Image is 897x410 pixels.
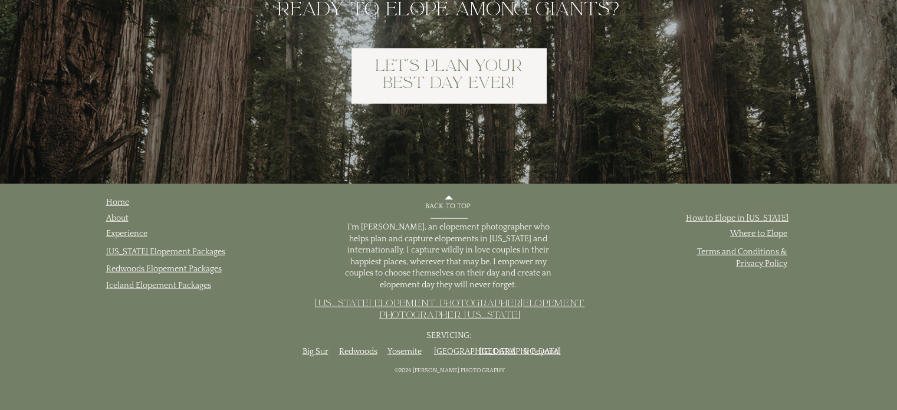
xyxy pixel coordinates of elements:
[106,214,129,223] a: About
[315,297,521,309] a: [US_STATE] Elopement Photographer
[307,297,593,323] p: |
[106,198,129,207] a: Home
[755,198,787,207] a: Book Me
[387,347,422,356] a: Yosemite
[339,366,561,375] a: ©2024 [PERSON_NAME] Photography
[434,347,515,356] a: [GEOGRAPHIC_DATA]
[730,229,787,238] a: Where to Elope
[106,229,147,238] a: Experience
[364,57,534,94] a: let's plan your best day ever!
[419,330,479,342] p: Servicing:
[106,281,211,290] a: Iceland Elopement Packages
[697,247,787,268] a: Terms and Conditions & Privacy Policy
[686,214,788,223] a: How to Elope in [US_STATE]
[523,346,561,357] p: & Beyond
[339,347,377,356] a: Redwoods
[339,222,558,293] p: I'm [PERSON_NAME], an elopement photographer who helps plan and capture elopements in [US_STATE] ...
[106,247,225,257] a: [US_STATE] Elopement Packages
[379,297,584,321] a: Elopement Photographer [US_STATE]
[479,347,561,356] a: [GEOGRAPHIC_DATA]
[379,202,518,215] a: back to top
[106,264,222,274] a: Redwoods Elopement Packages
[303,347,328,356] a: Big Sur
